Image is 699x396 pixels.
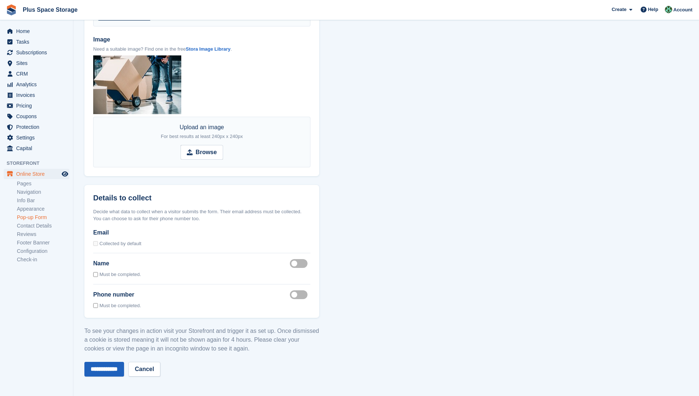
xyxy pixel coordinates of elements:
span: CRM [16,69,60,79]
a: Contact Details [17,222,69,229]
label: Name [93,259,109,268]
a: menu [4,47,69,58]
label: Email [93,228,310,237]
span: Create [612,6,626,13]
div: Upload an image [161,123,243,141]
label: Name enabled [290,263,310,264]
a: Stora Image Library [186,46,230,52]
span: Sites [16,58,60,68]
span: Analytics [16,79,60,90]
label: Image [93,35,310,44]
input: Browse [181,145,223,160]
p: To see your changes in action visit your Storefront and trigger it as set up. Once dismissed a co... [84,327,319,353]
a: menu [4,169,69,179]
img: Karolis Stasinskas [665,6,672,13]
h2: Details to collect [93,194,152,202]
a: Configuration [17,248,69,255]
label: Phone number enabled [290,294,310,295]
div: Decide what data to collect when a visitor submits the form. Their email address must be collecte... [93,208,310,222]
a: menu [4,101,69,111]
span: Subscriptions [16,47,60,58]
span: Help [648,6,658,13]
span: Storefront [7,160,73,167]
a: Preview store [61,170,69,178]
a: Cancel [128,362,160,377]
span: Protection [16,122,60,132]
span: Coupons [16,111,60,121]
span: Home [16,26,60,36]
label: Must be completed. [99,271,141,278]
span: Tasks [16,37,60,47]
a: Info Bar [17,197,69,204]
a: Pop-up Form [17,214,69,221]
a: Plus Space Storage [20,4,80,16]
span: Online Store [16,169,60,179]
img: Pop%20up%20Image_1.jpg [93,55,181,114]
span: Settings [16,132,60,143]
span: For best results at least 240px x 240px [161,134,243,139]
a: Appearance [17,206,69,212]
a: menu [4,111,69,121]
span: Pricing [16,101,60,111]
a: menu [4,143,69,153]
label: Collected by default [99,240,141,247]
a: Check-in [17,256,69,263]
a: menu [4,69,69,79]
a: menu [4,79,69,90]
a: menu [4,26,69,36]
span: Account [673,6,692,14]
a: Navigation [17,189,69,196]
label: Must be completed. [99,302,141,309]
a: menu [4,37,69,47]
img: stora-icon-8386f47178a22dfd0bd8f6a31ec36ba5ce8667c1dd55bd0f319d3a0aa187defe.svg [6,4,17,15]
a: Footer Banner [17,239,69,246]
a: Reviews [17,231,69,238]
p: Need a suitable image? Find one in the free . [93,46,310,53]
span: Invoices [16,90,60,100]
span: Capital [16,143,60,153]
strong: Browse [196,148,217,157]
a: menu [4,122,69,132]
a: menu [4,58,69,68]
label: Phone number [93,290,134,299]
a: Pages [17,180,69,187]
a: menu [4,90,69,100]
a: menu [4,132,69,143]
